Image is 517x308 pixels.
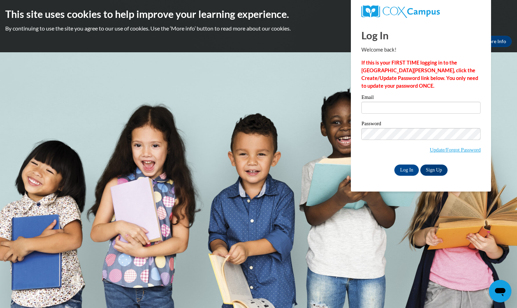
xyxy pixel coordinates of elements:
[5,7,512,21] h2: This site uses cookies to help improve your learning experience.
[5,25,512,32] p: By continuing to use the site you agree to our use of cookies. Use the ‘More info’ button to read...
[361,60,478,89] strong: If this is your FIRST TIME logging in to the [GEOGRAPHIC_DATA][PERSON_NAME], click the Create/Upd...
[361,5,481,18] a: COX Campus
[420,165,448,176] a: Sign Up
[361,95,481,102] label: Email
[489,280,511,302] iframe: Button to launch messaging window
[479,36,512,47] a: More Info
[361,5,440,18] img: COX Campus
[361,121,481,128] label: Password
[361,28,481,42] h1: Log In
[430,147,481,153] a: Update/Forgot Password
[394,165,419,176] input: Log In
[361,46,481,54] p: Welcome back!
